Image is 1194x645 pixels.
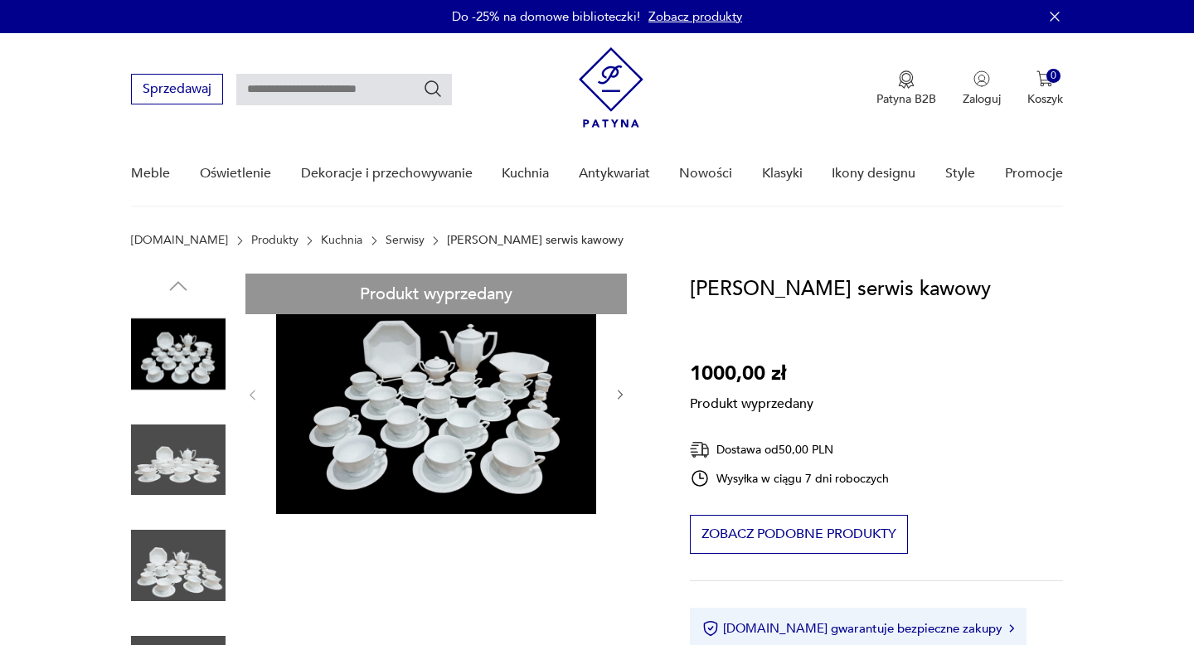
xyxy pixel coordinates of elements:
a: Style [945,142,975,206]
a: Klasyki [762,142,803,206]
a: [DOMAIN_NAME] [131,234,228,247]
img: Ikona dostawy [690,439,710,460]
p: Produkt wyprzedany [690,390,813,413]
a: Serwisy [386,234,425,247]
div: Dostawa od 50,00 PLN [690,439,889,460]
img: Ikona certyfikatu [702,620,719,637]
div: 0 [1046,69,1061,83]
a: Dekoracje i przechowywanie [301,142,473,206]
img: Patyna - sklep z meblami i dekoracjami vintage [579,47,643,128]
a: Nowości [679,142,732,206]
button: [DOMAIN_NAME] gwarantuje bezpieczne zakupy [702,620,1013,637]
img: Ikonka użytkownika [973,70,990,87]
a: Oświetlenie [200,142,271,206]
img: Ikona koszyka [1036,70,1053,87]
a: Zobacz produkty [648,8,742,25]
img: Ikona medalu [898,70,915,89]
a: Sprzedawaj [131,85,223,96]
button: Patyna B2B [876,70,936,107]
button: 0Koszyk [1027,70,1063,107]
h1: [PERSON_NAME] serwis kawowy [690,274,991,305]
img: Ikona strzałki w prawo [1009,624,1014,633]
p: Do -25% na domowe biblioteczki! [452,8,640,25]
p: Koszyk [1027,91,1063,107]
button: Zaloguj [963,70,1001,107]
button: Sprzedawaj [131,74,223,104]
a: Kuchnia [321,234,362,247]
a: Kuchnia [502,142,549,206]
button: Zobacz podobne produkty [690,515,908,554]
p: Zaloguj [963,91,1001,107]
a: Produkty [251,234,298,247]
p: [PERSON_NAME] serwis kawowy [447,234,624,247]
div: Wysyłka w ciągu 7 dni roboczych [690,468,889,488]
a: Antykwariat [579,142,650,206]
a: Promocje [1005,142,1063,206]
p: Patyna B2B [876,91,936,107]
a: Ikona medaluPatyna B2B [876,70,936,107]
a: Meble [131,142,170,206]
a: Ikony designu [832,142,915,206]
p: 1000,00 zł [690,358,813,390]
button: Szukaj [423,79,443,99]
